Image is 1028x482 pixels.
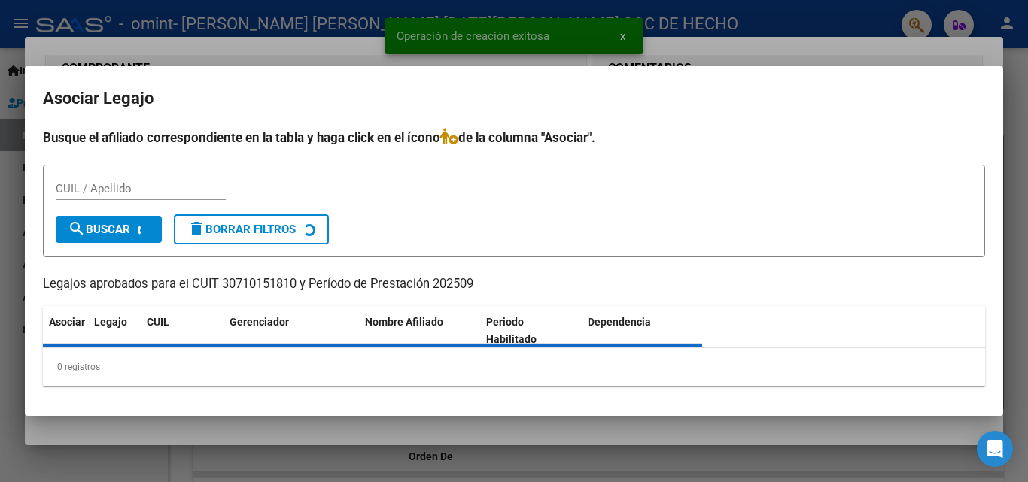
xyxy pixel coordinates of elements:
h4: Busque el afiliado correspondiente en la tabla y haga click en el ícono de la columna "Asociar". [43,128,985,147]
span: Buscar [68,223,130,236]
button: Buscar [56,216,162,243]
datatable-header-cell: Gerenciador [224,306,359,356]
span: Asociar [49,316,85,328]
datatable-header-cell: Asociar [43,306,88,356]
datatable-header-cell: Nombre Afiliado [359,306,480,356]
div: 0 registros [43,348,985,386]
span: Legajo [94,316,127,328]
datatable-header-cell: Dependencia [582,306,703,356]
datatable-header-cell: Legajo [88,306,141,356]
span: Periodo Habilitado [486,316,537,345]
datatable-header-cell: CUIL [141,306,224,356]
p: Legajos aprobados para el CUIT 30710151810 y Período de Prestación 202509 [43,275,985,294]
span: Dependencia [588,316,651,328]
mat-icon: search [68,220,86,238]
span: Nombre Afiliado [365,316,443,328]
datatable-header-cell: Periodo Habilitado [480,306,582,356]
button: Borrar Filtros [174,214,329,244]
span: CUIL [147,316,169,328]
mat-icon: delete [187,220,205,238]
h2: Asociar Legajo [43,84,985,113]
span: Gerenciador [230,316,289,328]
span: Borrar Filtros [187,223,296,236]
div: Open Intercom Messenger [977,431,1013,467]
